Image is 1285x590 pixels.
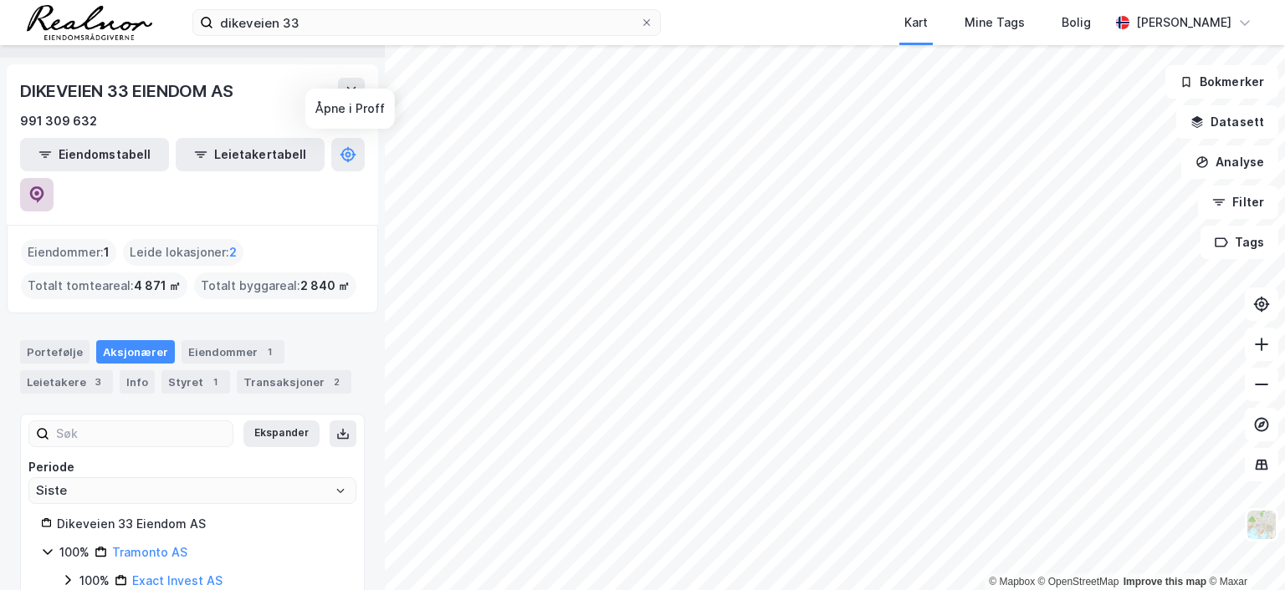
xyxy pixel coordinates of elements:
button: Analyse [1181,145,1278,179]
button: Tags [1201,226,1278,259]
div: Portefølje [20,340,90,364]
div: Eiendommer : [21,239,116,266]
span: 4 871 ㎡ [134,276,181,296]
span: 2 840 ㎡ [300,276,350,296]
div: Info [120,370,155,394]
button: Datasett [1176,105,1278,139]
div: Totalt tomteareal : [21,272,187,299]
div: Aksjonærer [96,340,175,364]
a: Mapbox [989,576,1035,587]
div: 1 [261,343,278,360]
div: Leide lokasjoner : [123,239,243,266]
div: Kart [904,13,928,33]
div: Kontrollprogram for chat [1201,510,1285,590]
div: 100% [59,542,90,562]
span: 1 [104,242,110,262]
div: Transaksjoner [237,370,351,394]
div: Totalt byggareal : [194,272,356,299]
a: Exact Invest AS [132,573,223,587]
div: DIKEVEIEN 33 EIENDOM AS [20,78,236,104]
iframe: Chat Widget [1201,510,1285,590]
div: Bolig [1062,13,1091,33]
button: Bokmerker [1165,65,1278,99]
img: Z [1246,509,1277,541]
div: Styret [161,370,230,394]
button: Filter [1198,186,1278,219]
div: 991 309 632 [20,111,97,131]
a: Improve this map [1124,576,1206,587]
input: ClearOpen [29,478,356,503]
a: OpenStreetMap [1038,576,1119,587]
div: Dikeveien 33 Eiendom AS [57,514,344,534]
input: Søk [49,421,233,446]
button: Open [334,484,347,497]
div: Leietakere [20,370,113,394]
span: 2 [229,242,237,262]
div: 2 [328,374,345,390]
input: Søk på adresse, matrikkel, gårdeiere, leietakere eller personer [213,10,640,35]
div: Mine Tags [965,13,1025,33]
img: realnor-logo.934646d98de889bb5806.png [27,5,152,40]
div: 3 [90,374,106,390]
button: Leietakertabell [176,138,325,171]
button: Eiendomstabell [20,138,169,171]
a: Tramonto AS [112,545,187,559]
div: 1 [207,374,223,390]
button: Ekspander [243,420,320,447]
div: Periode [28,457,356,477]
div: Eiendommer [182,340,284,364]
div: [PERSON_NAME] [1136,13,1231,33]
